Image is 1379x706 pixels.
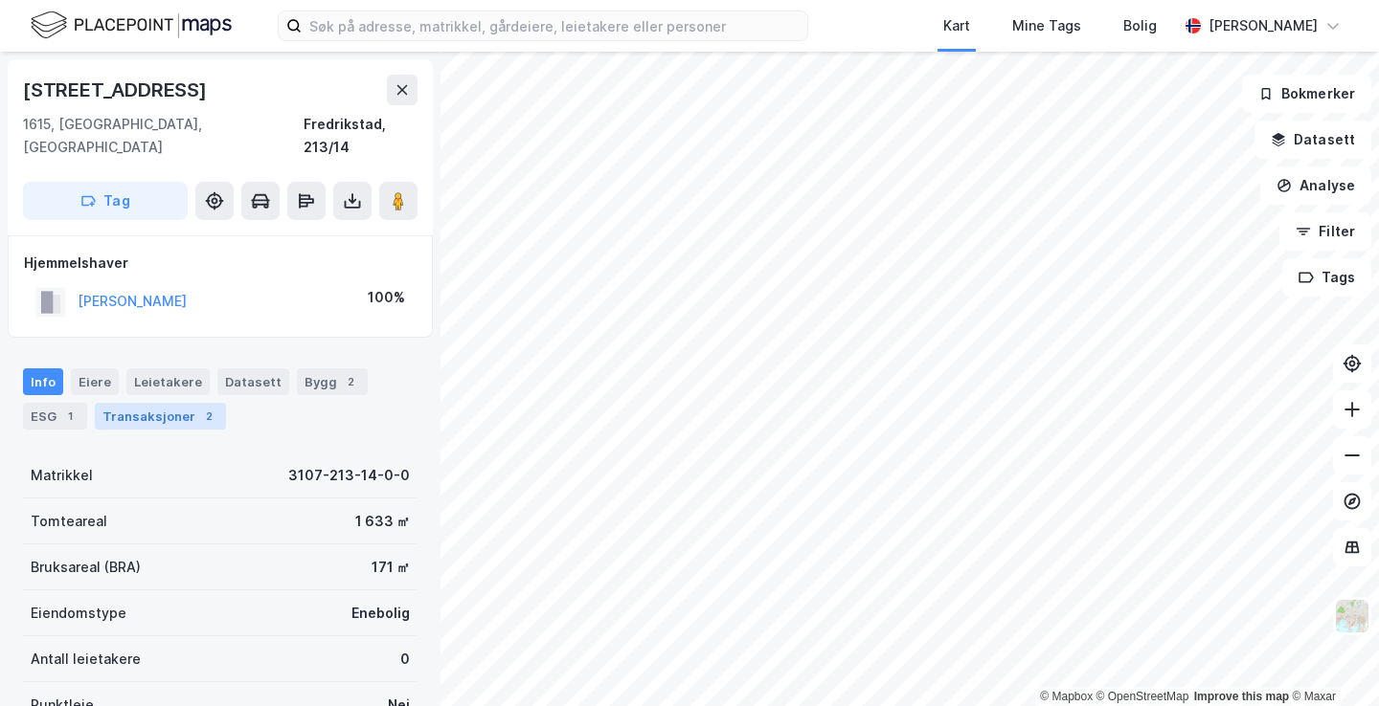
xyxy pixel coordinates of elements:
[60,407,79,426] div: 1
[341,372,360,391] div: 2
[351,602,410,625] div: Enebolig
[1194,690,1289,703] a: Improve this map
[199,407,218,426] div: 2
[95,403,226,430] div: Transaksjoner
[24,252,417,275] div: Hjemmelshaver
[31,648,141,671] div: Antall leietakere
[297,368,368,395] div: Bygg
[1282,258,1371,297] button: Tags
[1283,614,1379,706] iframe: Chat Widget
[1012,14,1081,37] div: Mine Tags
[23,182,188,220] button: Tag
[1123,14,1157,37] div: Bolig
[23,403,87,430] div: ESG
[31,9,232,42] img: logo.f888ab2527a4732fd821a326f86c7f29.svg
[1279,212,1371,251] button: Filter
[1096,690,1189,703] a: OpenStreetMap
[31,602,126,625] div: Eiendomstype
[31,464,93,487] div: Matrikkel
[288,464,410,487] div: 3107-213-14-0-0
[355,510,410,533] div: 1 633 ㎡
[1255,121,1371,159] button: Datasett
[31,556,141,579] div: Bruksareal (BRA)
[1040,690,1093,703] a: Mapbox
[943,14,970,37] div: Kart
[31,510,107,533] div: Tomteareal
[1334,598,1370,634] img: Z
[400,648,410,671] div: 0
[23,368,63,395] div: Info
[372,556,410,579] div: 171 ㎡
[1209,14,1318,37] div: [PERSON_NAME]
[304,113,418,159] div: Fredrikstad, 213/14
[71,368,119,395] div: Eiere
[126,368,210,395] div: Leietakere
[368,286,405,309] div: 100%
[1242,75,1371,113] button: Bokmerker
[217,368,289,395] div: Datasett
[1260,166,1371,205] button: Analyse
[23,75,211,105] div: [STREET_ADDRESS]
[302,11,807,40] input: Søk på adresse, matrikkel, gårdeiere, leietakere eller personer
[23,113,304,159] div: 1615, [GEOGRAPHIC_DATA], [GEOGRAPHIC_DATA]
